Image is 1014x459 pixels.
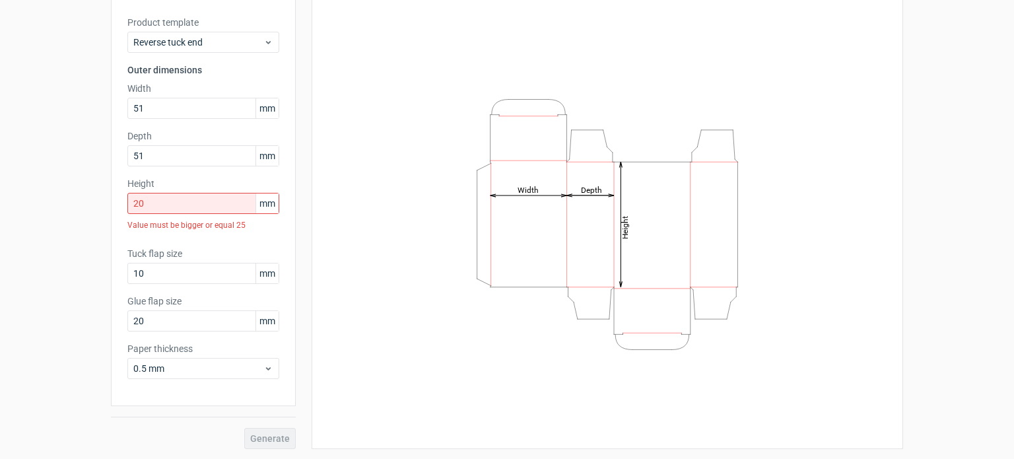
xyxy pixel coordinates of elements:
[255,194,279,213] span: mm
[127,214,279,236] div: Value must be bigger or equal 25
[127,63,279,77] h3: Outer dimensions
[127,247,279,260] label: Tuck flap size
[127,295,279,308] label: Glue flap size
[518,185,539,194] tspan: Width
[255,146,279,166] span: mm
[133,362,263,375] span: 0.5 mm
[133,36,263,49] span: Reverse tuck end
[621,215,630,238] tspan: Height
[127,177,279,190] label: Height
[127,82,279,95] label: Width
[127,129,279,143] label: Depth
[581,185,602,194] tspan: Depth
[255,264,279,283] span: mm
[127,342,279,355] label: Paper thickness
[255,98,279,118] span: mm
[127,16,279,29] label: Product template
[255,311,279,331] span: mm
